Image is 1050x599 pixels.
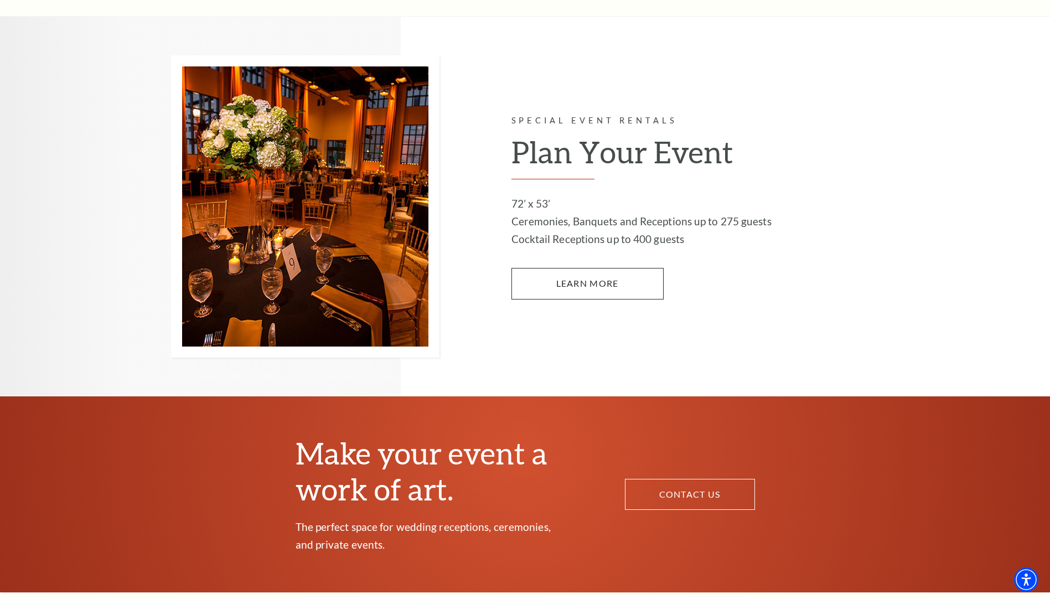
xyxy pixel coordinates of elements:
h2: Make your event a work of art. [296,435,553,507]
a: LEARN MORE Plan Your Event [511,268,664,299]
div: Accessibility Menu [1014,567,1038,592]
p: 72’ x 53’ [511,195,772,213]
p: Special Event Rentals [511,114,772,128]
h2: Plan Your Event [511,134,772,179]
p: Cocktail Receptions up to 400 guests [511,230,772,248]
p: Ceremonies, Banquets and Receptions up to 275 guests [511,213,772,230]
a: Contact Us [625,479,755,510]
img: Special Event Rentals [171,55,439,358]
p: The perfect space for wedding receptions, ceremonies, and private events. [296,518,553,554]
